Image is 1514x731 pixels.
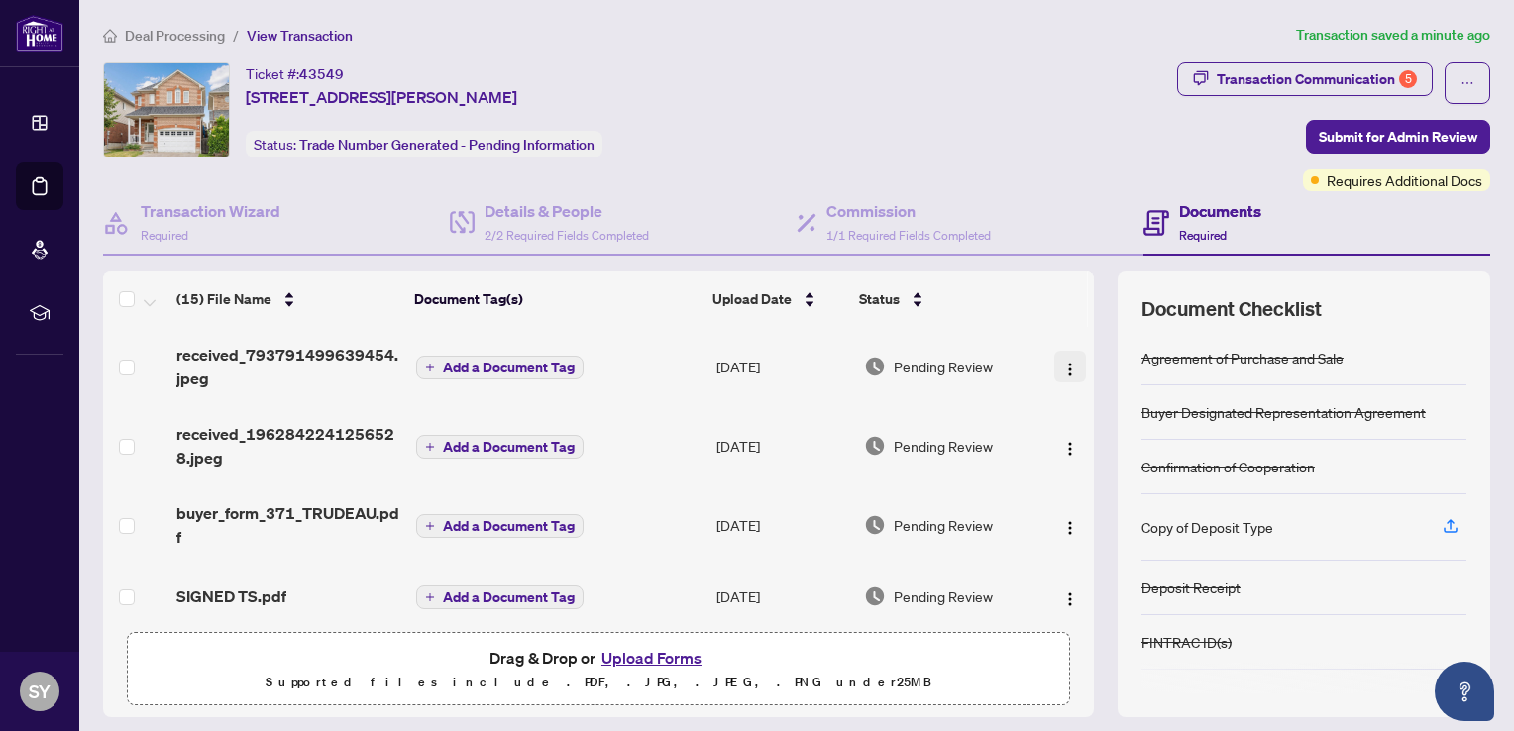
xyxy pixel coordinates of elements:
span: (15) File Name [176,288,271,310]
button: Add a Document Tag [416,514,584,538]
img: Logo [1062,591,1078,607]
span: received_1962842241256528.jpeg [176,422,400,470]
span: View Transaction [247,27,353,45]
span: Status [859,288,900,310]
div: Ticket #: [246,62,344,85]
button: Add a Document Tag [416,513,584,539]
button: Upload Forms [595,645,707,671]
span: Trade Number Generated - Pending Information [299,136,595,154]
span: Document Checklist [1141,295,1322,323]
span: Drag & Drop or [489,645,707,671]
th: (15) File Name [168,271,406,327]
span: Submit for Admin Review [1319,121,1477,153]
button: Submit for Admin Review [1306,120,1490,154]
img: Document Status [864,435,886,457]
p: Supported files include .PDF, .JPG, .JPEG, .PNG under 25 MB [140,671,1057,694]
span: plus [425,592,435,602]
img: Document Status [864,514,886,536]
span: 2/2 Required Fields Completed [485,228,649,243]
h4: Details & People [485,199,649,223]
div: Deposit Receipt [1141,576,1241,598]
button: Add a Document Tag [416,435,584,459]
span: ellipsis [1460,76,1474,90]
h4: Transaction Wizard [141,199,280,223]
span: plus [425,442,435,452]
button: Logo [1054,509,1086,541]
button: Logo [1054,351,1086,382]
span: 1/1 Required Fields Completed [826,228,991,243]
div: Status: [246,131,602,157]
span: Required [141,228,188,243]
span: Pending Review [894,514,993,536]
img: Logo [1062,520,1078,536]
button: Add a Document Tag [416,584,584,610]
span: buyer_form_371_TRUDEAU.pdf [176,501,400,549]
img: Logo [1062,441,1078,457]
span: Add a Document Tag [443,519,575,533]
span: [STREET_ADDRESS][PERSON_NAME] [246,85,517,109]
span: Upload Date [712,288,792,310]
span: Required [1179,228,1227,243]
span: Add a Document Tag [443,440,575,454]
div: FINTRAC ID(s) [1141,631,1232,653]
div: 5 [1399,70,1417,88]
span: SIGNED TS.pdf [176,584,286,608]
h4: Commission [826,199,991,223]
button: Transaction Communication5 [1177,62,1433,96]
span: Add a Document Tag [443,361,575,374]
img: logo [16,15,63,52]
div: Confirmation of Cooperation [1141,456,1315,477]
th: Document Tag(s) [406,271,704,327]
h4: Documents [1179,199,1261,223]
li: / [233,24,239,47]
th: Upload Date [704,271,852,327]
button: Logo [1054,580,1086,612]
span: plus [425,363,435,372]
td: [DATE] [708,406,857,485]
button: Add a Document Tag [416,434,584,460]
span: SY [29,678,51,705]
img: Document Status [864,356,886,377]
button: Add a Document Tag [416,356,584,379]
div: Copy of Deposit Type [1141,516,1273,538]
div: Transaction Communication [1217,63,1417,95]
td: [DATE] [708,485,857,565]
img: Logo [1062,362,1078,377]
span: home [103,29,117,43]
span: plus [425,521,435,531]
article: Transaction saved a minute ago [1296,24,1490,47]
span: Pending Review [894,356,993,377]
th: Status [851,271,1035,327]
button: Add a Document Tag [416,585,584,609]
button: Open asap [1435,662,1494,721]
img: IMG-E12273513_1.jpg [104,63,229,157]
div: Buyer Designated Representation Agreement [1141,401,1426,423]
span: Drag & Drop orUpload FormsSupported files include .PDF, .JPG, .JPEG, .PNG under25MB [128,633,1069,706]
td: [DATE] [708,565,857,628]
img: Document Status [864,585,886,607]
span: Pending Review [894,435,993,457]
span: 43549 [299,65,344,83]
span: received_793791499639454.jpeg [176,343,400,390]
button: Logo [1054,430,1086,462]
span: Add a Document Tag [443,590,575,604]
span: Deal Processing [125,27,225,45]
span: Requires Additional Docs [1327,169,1482,191]
div: Agreement of Purchase and Sale [1141,347,1344,368]
button: Add a Document Tag [416,355,584,380]
span: Pending Review [894,585,993,607]
td: [DATE] [708,327,857,406]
